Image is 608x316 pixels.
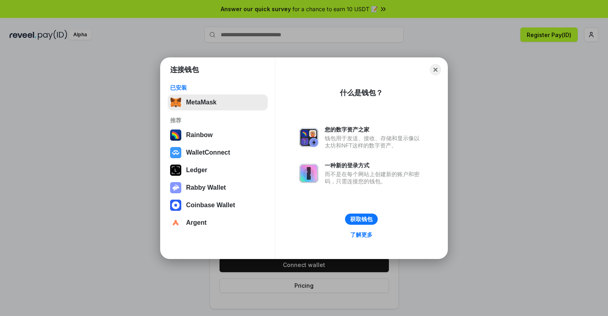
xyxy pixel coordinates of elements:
div: Rainbow [186,132,213,139]
button: Rainbow [168,127,268,143]
h1: 连接钱包 [170,65,199,75]
div: Coinbase Wallet [186,202,235,209]
img: svg+xml,%3Csvg%20xmlns%3D%22http%3A%2F%2Fwww.w3.org%2F2000%2Fsvg%22%20fill%3D%22none%22%20viewBox... [299,128,318,147]
div: 已安装 [170,84,265,91]
button: WalletConnect [168,145,268,161]
img: svg+xml,%3Csvg%20width%3D%2228%22%20height%3D%2228%22%20viewBox%3D%220%200%2028%2028%22%20fill%3D... [170,147,181,158]
button: Ledger [168,162,268,178]
img: svg+xml,%3Csvg%20width%3D%2228%22%20height%3D%2228%22%20viewBox%3D%220%200%2028%2028%22%20fill%3D... [170,217,181,228]
div: Ledger [186,167,207,174]
img: svg+xml,%3Csvg%20width%3D%2228%22%20height%3D%2228%22%20viewBox%3D%220%200%2028%2028%22%20fill%3D... [170,200,181,211]
img: svg+xml,%3Csvg%20xmlns%3D%22http%3A%2F%2Fwww.w3.org%2F2000%2Fsvg%22%20fill%3D%22none%22%20viewBox... [170,182,181,193]
div: 什么是钱包？ [340,88,383,98]
div: 推荐 [170,117,265,124]
div: MetaMask [186,99,216,106]
a: 了解更多 [345,230,377,240]
img: svg+xml,%3Csvg%20xmlns%3D%22http%3A%2F%2Fwww.w3.org%2F2000%2Fsvg%22%20width%3D%2228%22%20height%3... [170,165,181,176]
button: Argent [168,215,268,231]
button: Close [430,64,441,75]
button: MetaMask [168,94,268,110]
div: 您的数字资产之家 [325,126,424,133]
button: Coinbase Wallet [168,197,268,213]
img: svg+xml,%3Csvg%20fill%3D%22none%22%20height%3D%2233%22%20viewBox%3D%220%200%2035%2033%22%20width%... [170,97,181,108]
div: 一种新的登录方式 [325,162,424,169]
img: svg+xml,%3Csvg%20width%3D%22120%22%20height%3D%22120%22%20viewBox%3D%220%200%20120%20120%22%20fil... [170,130,181,141]
img: svg+xml,%3Csvg%20xmlns%3D%22http%3A%2F%2Fwww.w3.org%2F2000%2Fsvg%22%20fill%3D%22none%22%20viewBox... [299,164,318,183]
button: Rabby Wallet [168,180,268,196]
button: 获取钱包 [345,214,378,225]
div: WalletConnect [186,149,230,156]
div: Rabby Wallet [186,184,226,191]
div: 了解更多 [350,231,373,238]
div: 而不是在每个网站上创建新的账户和密码，只需连接您的钱包。 [325,171,424,185]
div: 钱包用于发送、接收、存储和显示像以太坊和NFT这样的数字资产。 [325,135,424,149]
div: 获取钱包 [350,216,373,223]
div: Argent [186,219,207,226]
